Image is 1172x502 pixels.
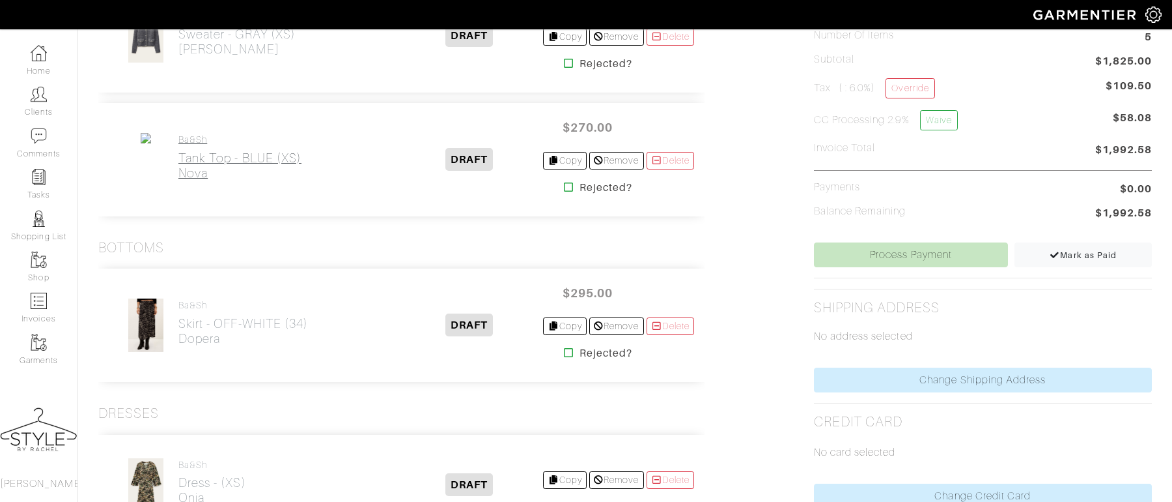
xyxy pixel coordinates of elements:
h4: ba&sh [178,460,246,471]
h5: Balance Remaining [814,205,906,218]
span: $1,992.58 [1095,205,1152,223]
span: $0.00 [1120,181,1152,197]
a: Process Payment [814,243,1009,267]
span: $1,992.58 [1095,142,1152,160]
h5: Tax ( : 6.0%) [814,78,935,98]
img: orders-icon-0abe47150d42831381b5fb84f609e132dff9fe21cb692f30cb5eec754e2cba89.png [31,293,47,309]
a: Remove [589,28,643,46]
h5: CC Processing 2.9% [814,110,958,130]
span: DRAFT [445,314,493,336]
span: DRAFT [445,473,493,496]
a: ba&sh Skirt - OFF-WHITE (34)Dopera [178,300,308,346]
span: Mark as Paid [1050,250,1117,260]
img: garments-icon-b7da505a4dc4fd61783c78ac3ca0ef83fa9d6f193b1c9dc38574b1d14d53ca28.png [31,334,47,351]
img: gear-icon-white-bd11855cb880d31180b6d7d6211b90ccbf57a29d726f0c71d8c61bd08dd39cc2.png [1145,7,1162,23]
a: Delete [647,152,695,170]
a: Remove [589,471,643,489]
span: DRAFT [445,24,493,47]
a: Delete [647,471,695,489]
span: $295.00 [548,279,626,307]
h5: Subtotal [814,53,854,66]
img: garmentier-logo-header-white-b43fb05a5012e4ada735d5af1a66efaba907eab6374d6393d1fbf88cb4ef424d.png [1027,3,1145,26]
a: Copy [543,28,587,46]
p: No address selected [814,329,1152,344]
h4: ba&sh [178,134,301,145]
span: $1,825.00 [1095,53,1152,71]
a: Copy [543,152,587,170]
a: Override [886,78,934,98]
img: gZwLityk6NvgoE3gdh9f7Ag6 [128,298,165,353]
img: comment-icon-a0a6a9ef722e966f86d9cbdc48e553b5cf19dbc54f86b18d962a5391bc8f6eb6.png [31,128,47,144]
img: clients-icon-6bae9207a08558b7cb47a8932f037763ab4055f8c8b6bfacd5dc20c3e0201464.png [31,86,47,102]
h5: Invoice Total [814,142,876,155]
a: Copy [543,471,587,489]
strong: Rejected? [579,346,632,361]
a: Waive [920,110,958,130]
img: XHEZTF6uyKhMmJaFpkX3CHpe [128,8,165,63]
strong: Rejected? [579,56,632,72]
span: $58.08 [1113,110,1152,136]
a: ba&sh Tank Top - BLUE (XS)Nova [178,134,301,181]
p: No card selected [814,445,1152,460]
h2: Sweater - GRAY (XS) [PERSON_NAME] [178,27,296,57]
a: Delete [647,28,695,46]
span: DRAFT [445,148,493,171]
a: Copy [543,317,587,335]
h3: Bottoms [98,240,164,256]
span: $109.50 [1106,78,1152,94]
img: garments-icon-b7da505a4dc4fd61783c78ac3ca0ef83fa9d6f193b1c9dc38574b1d14d53ca28.png [31,252,47,268]
a: Remove [589,317,643,335]
h5: Number of Items [814,29,895,42]
span: 5 [1145,29,1152,47]
h3: Dresses [98,406,159,422]
h5: Payments [814,181,860,194]
a: ba&sh Sweater - GRAY (XS)[PERSON_NAME] [178,10,296,57]
strong: Rejected? [579,180,632,196]
a: Change Shipping Address [814,368,1152,392]
img: vnRW5QN2mwSdBN1tK94YxBEG [140,132,152,187]
h2: Skirt - OFF-WHITE (34) Dopera [178,316,308,346]
h4: ba&sh [178,300,308,311]
a: Remove [589,152,643,170]
h2: Shipping Address [814,300,940,316]
a: Mark as Paid [1014,243,1152,267]
img: reminder-icon-8004d30b9f0a5d33ae49ab947aed9ed385cf756f9e5892f1edd6e32f2345188e.png [31,169,47,185]
a: Delete [647,317,695,335]
img: stylists-icon-eb353228a002819b7ec25b43dbf5f0378dd9e0616d9560372ff212230b889e62.png [31,211,47,227]
span: $270.00 [548,113,626,141]
h2: Credit Card [814,414,903,430]
h2: Tank Top - BLUE (XS) Nova [178,151,301,181]
img: dashboard-icon-dbcd8f5a0b271acd01030246c82b418ddd0df26cd7fceb0bd07c9910d44c42f6.png [31,45,47,61]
